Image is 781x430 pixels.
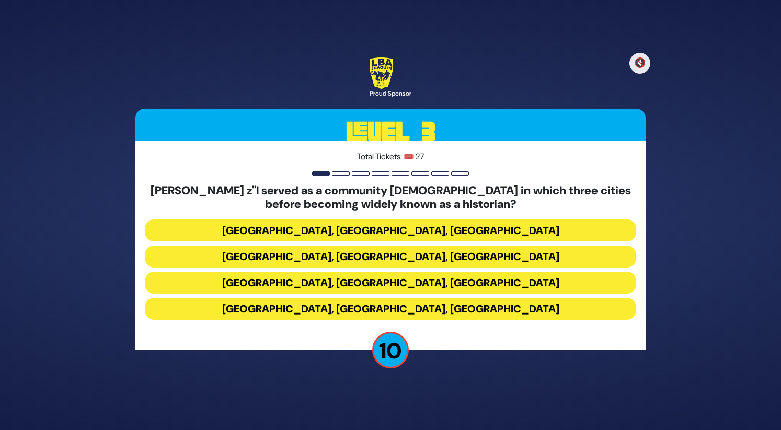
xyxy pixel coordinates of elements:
img: LBA [370,57,393,89]
h3: Level 3 [135,109,646,156]
h5: [PERSON_NAME] z"l served as a community [DEMOGRAPHIC_DATA] in which three cities before becoming ... [145,184,636,212]
button: [GEOGRAPHIC_DATA], [GEOGRAPHIC_DATA], [GEOGRAPHIC_DATA] [145,246,636,268]
button: [GEOGRAPHIC_DATA], [GEOGRAPHIC_DATA], [GEOGRAPHIC_DATA] [145,272,636,294]
button: [GEOGRAPHIC_DATA], [GEOGRAPHIC_DATA], [GEOGRAPHIC_DATA] [145,219,636,241]
p: Total Tickets: 🎟️ 27 [145,150,636,163]
div: Proud Sponsor [370,89,411,98]
button: 🔇 [629,53,650,74]
p: 10 [372,332,409,368]
button: [GEOGRAPHIC_DATA], [GEOGRAPHIC_DATA], [GEOGRAPHIC_DATA] [145,298,636,320]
